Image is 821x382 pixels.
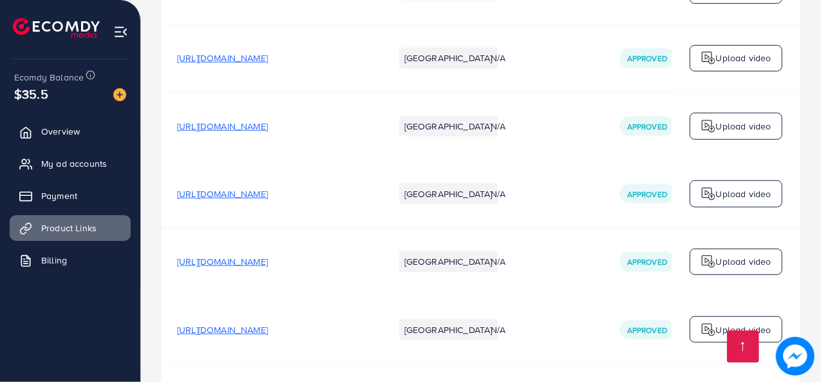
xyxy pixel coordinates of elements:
[14,84,48,103] span: $35.5
[177,323,268,336] span: [URL][DOMAIN_NAME]
[177,255,268,268] span: [URL][DOMAIN_NAME]
[716,50,771,66] p: Upload video
[10,119,131,144] a: Overview
[113,24,128,39] img: menu
[399,251,498,272] li: [GEOGRAPHIC_DATA]
[491,255,505,268] span: N/A
[399,48,498,68] li: [GEOGRAPHIC_DATA]
[716,322,771,338] p: Upload video
[10,215,131,241] a: Product Links
[491,323,505,336] span: N/A
[627,256,667,267] span: Approved
[177,187,268,200] span: [URL][DOMAIN_NAME]
[491,187,505,200] span: N/A
[399,184,498,204] li: [GEOGRAPHIC_DATA]
[716,254,771,269] p: Upload video
[491,120,505,133] span: N/A
[716,186,771,202] p: Upload video
[627,121,667,132] span: Approved
[701,254,716,269] img: logo
[41,189,77,202] span: Payment
[491,52,505,64] span: N/A
[10,151,131,177] a: My ad accounts
[10,247,131,273] a: Billing
[14,71,84,84] span: Ecomdy Balance
[41,254,67,267] span: Billing
[701,186,716,202] img: logo
[177,120,268,133] span: [URL][DOMAIN_NAME]
[627,53,667,64] span: Approved
[41,222,97,234] span: Product Links
[399,116,498,137] li: [GEOGRAPHIC_DATA]
[701,119,716,134] img: logo
[10,183,131,209] a: Payment
[776,337,815,376] img: image
[177,52,268,64] span: [URL][DOMAIN_NAME]
[399,320,498,340] li: [GEOGRAPHIC_DATA]
[701,322,716,338] img: logo
[701,50,716,66] img: logo
[716,119,771,134] p: Upload video
[627,189,667,200] span: Approved
[627,325,667,336] span: Approved
[13,18,100,38] img: logo
[113,88,126,101] img: image
[41,157,107,170] span: My ad accounts
[41,125,80,138] span: Overview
